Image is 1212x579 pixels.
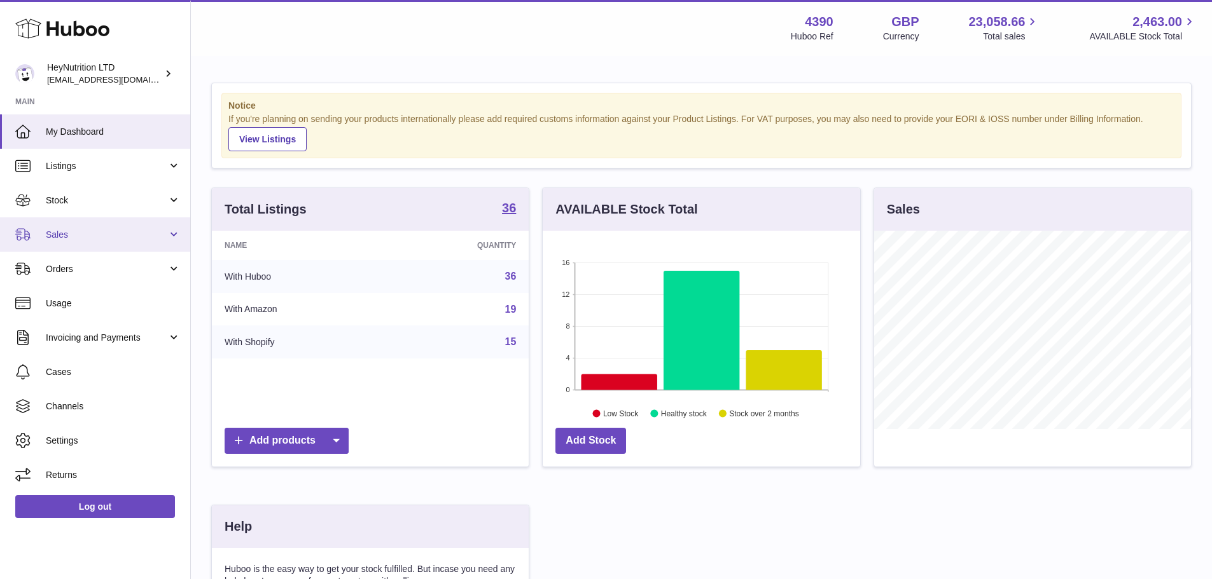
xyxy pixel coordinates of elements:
span: Usage [46,297,181,310]
div: Currency [883,31,919,43]
strong: 4390 [805,13,833,31]
text: Stock over 2 months [730,409,799,418]
span: Stock [46,194,167,207]
span: Returns [46,469,181,481]
span: Cases [46,366,181,378]
a: 36 [505,271,517,282]
span: Settings [46,435,181,447]
a: 36 [502,201,516,217]
span: 23,058.66 [968,13,1025,31]
a: Add Stock [555,428,626,454]
text: Low Stock [603,409,639,418]
text: Healthy stock [661,409,707,418]
a: Add products [225,428,349,454]
text: 4 [566,354,570,362]
h3: Total Listings [225,201,307,218]
span: Sales [46,229,167,241]
div: Huboo Ref [791,31,833,43]
text: 12 [562,290,570,298]
span: Orders [46,263,167,275]
span: Listings [46,160,167,172]
a: View Listings [228,127,307,151]
span: Channels [46,400,181,412]
div: HeyNutrition LTD [47,62,162,86]
h3: Sales [887,201,920,218]
strong: Notice [228,100,1174,112]
strong: 36 [502,201,516,214]
text: 0 [566,386,570,393]
a: Log out [15,495,175,518]
text: 8 [566,322,570,330]
span: Invoicing and Payments [46,332,167,344]
th: Quantity [386,231,529,260]
h3: Help [225,518,252,535]
span: Total sales [983,31,1040,43]
td: With Amazon [212,293,386,326]
td: With Huboo [212,260,386,293]
h3: AVAILABLE Stock Total [555,201,697,218]
a: 2,463.00 AVAILABLE Stock Total [1089,13,1197,43]
span: My Dashboard [46,126,181,138]
text: 16 [562,259,570,266]
strong: GBP [891,13,919,31]
span: AVAILABLE Stock Total [1089,31,1197,43]
a: 23,058.66 Total sales [968,13,1040,43]
span: [EMAIL_ADDRESS][DOMAIN_NAME] [47,74,187,85]
img: info@heynutrition.com [15,64,34,83]
th: Name [212,231,386,260]
td: With Shopify [212,325,386,358]
div: If you're planning on sending your products internationally please add required customs informati... [228,113,1174,151]
a: 19 [505,304,517,315]
span: 2,463.00 [1132,13,1182,31]
a: 15 [505,336,517,347]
